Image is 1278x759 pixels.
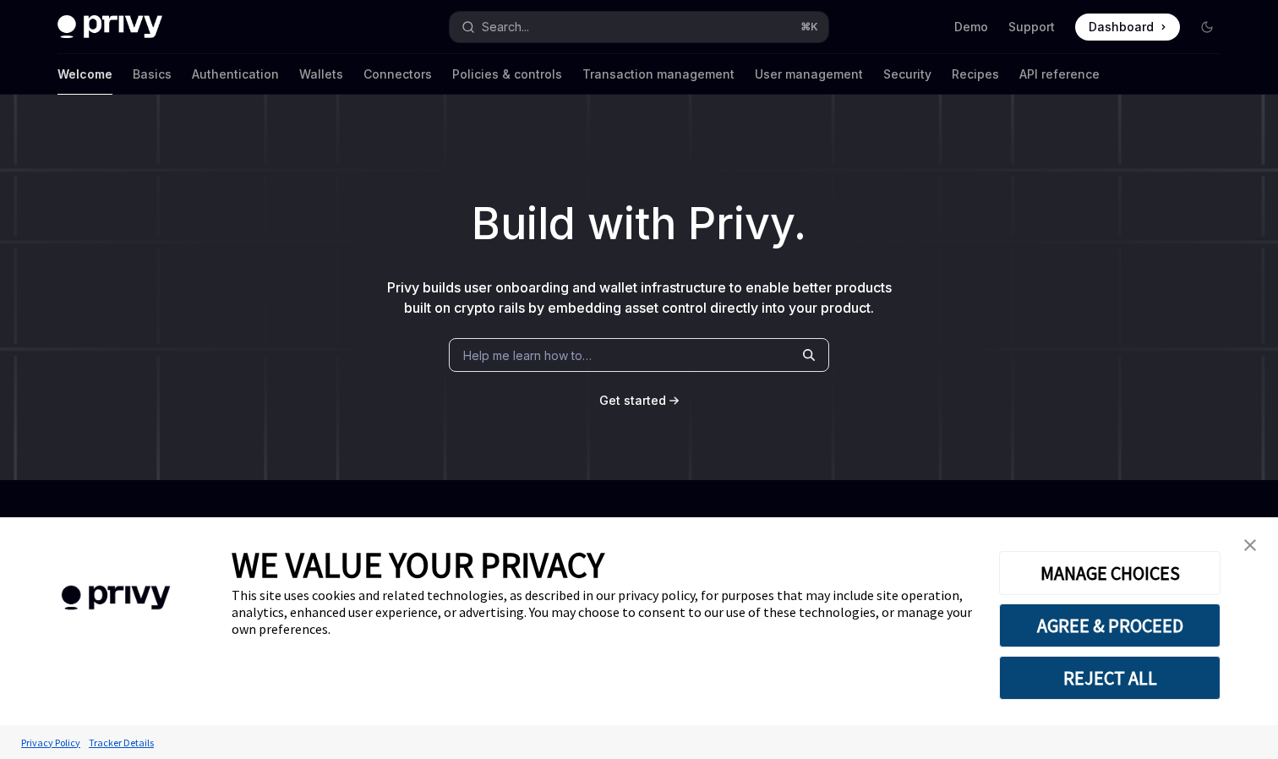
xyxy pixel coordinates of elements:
[883,54,931,95] a: Security
[999,656,1221,700] button: REJECT ALL
[800,20,818,34] span: ⌘ K
[450,12,828,42] button: Open search
[954,19,988,35] a: Demo
[1193,14,1221,41] button: Toggle dark mode
[57,15,162,39] img: dark logo
[952,54,999,95] a: Recipes
[57,54,112,95] a: Welcome
[999,551,1221,595] button: MANAGE CHOICES
[85,728,158,757] a: Tracker Details
[482,17,529,37] div: Search...
[133,54,172,95] a: Basics
[232,543,604,587] span: WE VALUE YOUR PRIVACY
[599,393,666,407] span: Get started
[17,728,85,757] a: Privacy Policy
[452,54,562,95] a: Policies & controls
[599,392,666,409] a: Get started
[192,54,279,95] a: Authentication
[232,587,974,637] div: This site uses cookies and related technologies, as described in our privacy policy, for purposes...
[387,279,892,316] span: Privy builds user onboarding and wallet infrastructure to enable better products built on crypto ...
[755,54,863,95] a: User management
[582,54,735,95] a: Transaction management
[1244,539,1256,551] img: close banner
[25,561,206,635] img: company logo
[1233,528,1267,562] a: close banner
[1008,19,1055,35] a: Support
[363,54,432,95] a: Connectors
[1019,54,1100,95] a: API reference
[27,191,1251,257] h1: Build with Privy.
[1075,14,1180,41] a: Dashboard
[463,347,592,364] span: Help me learn how to…
[999,603,1221,647] button: AGREE & PROCEED
[299,54,343,95] a: Wallets
[1089,19,1154,35] span: Dashboard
